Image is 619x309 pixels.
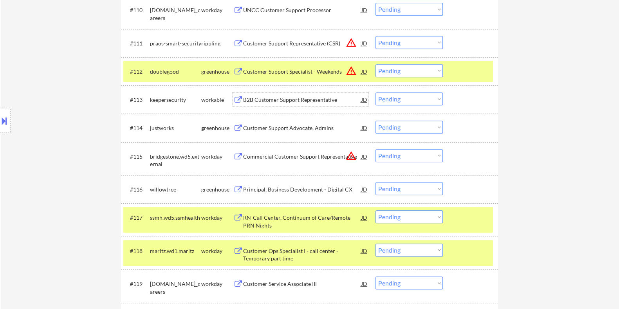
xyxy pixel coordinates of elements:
[201,186,233,193] div: greenhouse
[360,92,368,107] div: JD
[243,96,361,104] div: B2B Customer Support Representative
[360,36,368,50] div: JD
[201,247,233,255] div: workday
[243,40,361,47] div: Customer Support Representative (CSR)
[201,96,233,104] div: workable
[201,153,233,161] div: workday
[243,186,361,193] div: Principal, Business Development - Digital CX
[345,150,356,161] button: warning_amber
[150,6,201,22] div: [DOMAIN_NAME]_careers
[345,37,356,48] button: warning_amber
[360,121,368,135] div: JD
[201,68,233,76] div: greenhouse
[243,124,361,132] div: Customer Support Advocate, Admins
[201,280,233,288] div: workday
[130,280,143,288] div: #119
[201,124,233,132] div: greenhouse
[243,153,361,161] div: Commercial Customer Support Representative
[243,280,361,288] div: Customer Service Associate III
[130,214,143,222] div: #117
[201,40,233,47] div: rippling
[243,68,361,76] div: Customer Support Specialist - Weekends
[130,6,143,14] div: #110
[150,247,201,255] div: maritz.wd1.maritz
[360,149,368,163] div: JD
[150,214,201,222] div: ssmh.wd5.ssmhealth
[345,65,356,76] button: warning_amber
[150,186,201,193] div: willowtree
[150,96,201,104] div: keepersecurity
[130,40,143,47] div: #111
[360,182,368,196] div: JD
[360,244,368,258] div: JD
[360,276,368,291] div: JD
[243,247,361,262] div: Customer Ops Specialist I - call center - Temporary part time
[360,64,368,78] div: JD
[360,210,368,224] div: JD
[150,153,201,168] div: bridgestone.wd5.external
[150,280,201,295] div: [DOMAIN_NAME]_careers
[201,6,233,14] div: workday
[360,3,368,17] div: JD
[243,6,361,14] div: UNCC Customer Support Processor
[150,68,201,76] div: doublegood
[243,214,361,229] div: RN-Call Center, Continuum of Care/Remote PRN Nights
[201,214,233,222] div: workday
[130,247,143,255] div: #118
[150,40,201,47] div: praos-smart-security
[150,124,201,132] div: justworks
